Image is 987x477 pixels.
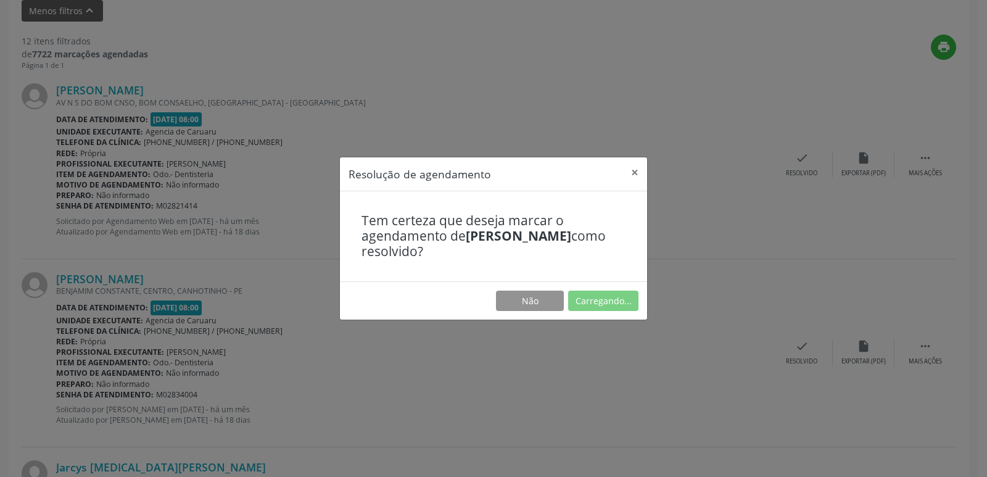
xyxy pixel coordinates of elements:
button: Close [622,157,647,188]
h4: Tem certeza que deseja marcar o agendamento de como resolvido? [361,213,626,260]
h5: Resolução de agendamento [349,166,491,182]
button: Carregando... [568,291,638,312]
b: [PERSON_NAME] [466,227,571,244]
button: Não [496,291,564,312]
